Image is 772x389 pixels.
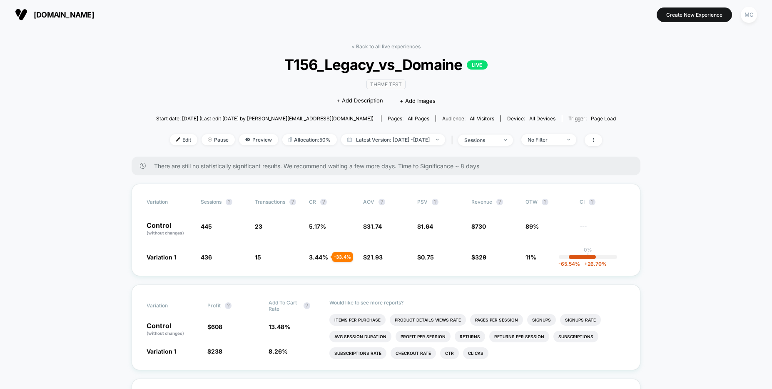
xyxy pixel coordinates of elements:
span: 329 [475,254,486,261]
span: Variation [147,199,192,205]
span: OTW [525,199,571,205]
li: Profit Per Session [396,331,451,342]
li: Ctr [440,347,459,359]
span: Variation 1 [147,348,176,355]
p: Control [147,222,192,236]
span: Profit [207,302,221,309]
span: Variation [147,299,192,312]
li: Product Details Views Rate [390,314,466,326]
button: ? [542,199,548,205]
span: Transactions [255,199,285,205]
p: Would like to see more reports? [329,299,625,306]
div: sessions [464,137,498,143]
button: ? [225,302,232,309]
span: all devices [529,115,555,122]
div: Pages: [388,115,429,122]
div: - 33.4 % [332,252,353,262]
span: 436 [201,254,212,261]
span: 730 [475,223,486,230]
span: | [449,134,458,146]
span: 1.64 [421,223,433,230]
span: 3.44 % [309,254,328,261]
span: + Add Images [400,97,436,104]
img: end [436,139,439,140]
li: Avg Session Duration [329,331,391,342]
li: Pages Per Session [470,314,523,326]
span: $ [363,223,382,230]
li: Subscriptions [553,331,598,342]
span: 445 [201,223,212,230]
span: Edit [170,134,197,145]
p: Control [147,322,199,337]
span: $ [363,254,383,261]
span: Start date: [DATE] (Last edit [DATE] by [PERSON_NAME][EMAIL_ADDRESS][DOMAIN_NAME]) [156,115,374,122]
span: $ [471,254,486,261]
li: Signups [527,314,556,326]
button: ? [289,199,296,205]
div: MC [741,7,757,23]
span: Variation 1 [147,254,176,261]
li: Returns [455,331,485,342]
span: Sessions [201,199,222,205]
span: 13.48 % [269,323,290,330]
span: + [584,261,588,267]
span: (without changes) [147,331,184,336]
button: ? [432,199,438,205]
span: Add To Cart Rate [269,299,299,312]
button: ? [304,302,310,309]
li: Checkout Rate [391,347,436,359]
button: [DOMAIN_NAME] [12,8,97,21]
span: $ [207,323,222,330]
span: 23 [255,223,262,230]
span: 8.26 % [269,348,288,355]
span: 15 [255,254,261,261]
p: 0% [584,247,592,253]
span: 0.75 [421,254,434,261]
span: T156_Legacy_vs_Domaine [179,56,593,73]
img: Visually logo [15,8,27,21]
li: Signups Rate [560,314,601,326]
img: edit [176,137,180,142]
span: + Add Description [336,97,383,105]
span: 26.70 % [580,261,607,267]
span: 11% [525,254,536,261]
span: Latest Version: [DATE] - [DATE] [341,134,445,145]
span: Pause [202,134,235,145]
span: (without changes) [147,230,184,235]
span: AOV [363,199,374,205]
span: There are still no statistically significant results. We recommend waiting a few more days . Time... [154,162,624,170]
span: $ [207,348,222,355]
li: Items Per Purchase [329,314,386,326]
span: Preview [239,134,278,145]
span: Allocation: 50% [282,134,337,145]
span: CI [580,199,625,205]
span: All Visitors [470,115,494,122]
button: ? [589,199,595,205]
img: rebalance [289,137,292,142]
button: ? [320,199,327,205]
span: $ [417,254,434,261]
span: 21.93 [367,254,383,261]
button: ? [496,199,503,205]
li: Subscriptions Rate [329,347,386,359]
button: Create New Experience [657,7,732,22]
span: 31.74 [367,223,382,230]
span: PSV [417,199,428,205]
button: MC [738,6,760,23]
span: $ [471,223,486,230]
span: -65.54 % [558,261,580,267]
span: [DOMAIN_NAME] [34,10,94,19]
button: ? [226,199,232,205]
li: Clicks [463,347,488,359]
span: CR [309,199,316,205]
span: Revenue [471,199,492,205]
img: end [208,137,212,142]
p: | [587,253,589,259]
img: end [504,139,507,141]
li: Returns Per Session [489,331,549,342]
span: 238 [211,348,222,355]
span: all pages [408,115,429,122]
span: Device: [501,115,562,122]
div: Audience: [442,115,494,122]
span: Theme Test [366,80,406,89]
